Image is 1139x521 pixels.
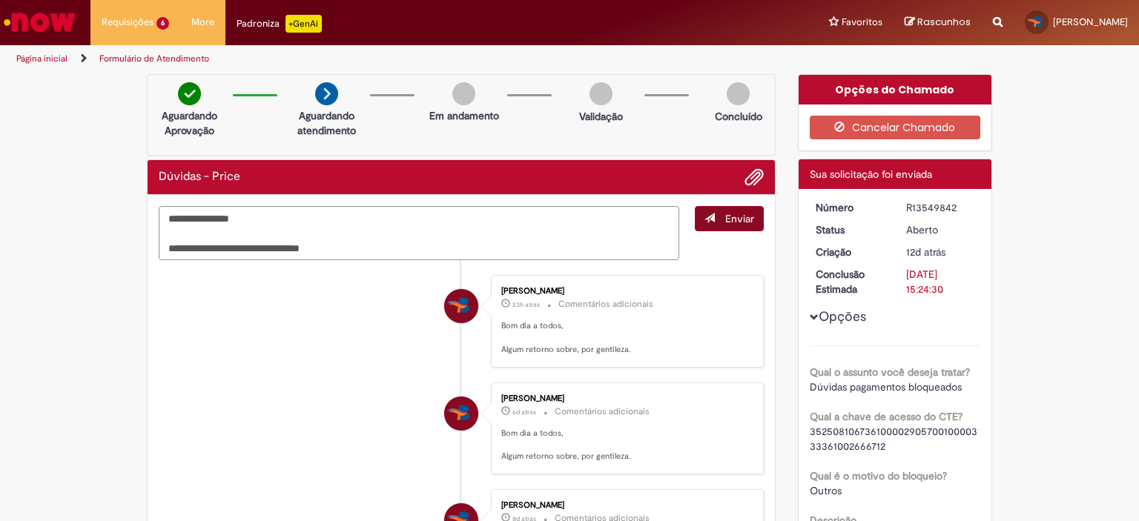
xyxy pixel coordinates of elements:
[715,109,762,124] p: Concluído
[810,425,977,453] span: 35250810673610000290570010000333361002666712
[590,82,613,105] img: img-circle-grey.png
[842,15,882,30] span: Favoritos
[159,206,679,261] textarea: Digite sua mensagem aqui...
[512,408,536,417] span: 6d atrás
[178,82,201,105] img: check-circle-green.png
[285,15,322,33] p: +GenAi
[579,109,623,124] p: Validação
[695,206,764,231] button: Enviar
[501,287,748,296] div: [PERSON_NAME]
[906,200,975,215] div: R13549842
[191,15,214,30] span: More
[16,53,67,64] a: Página inicial
[512,408,536,417] time: 25/09/2025 09:52:30
[512,300,540,309] span: 23h atrás
[745,167,764,187] button: Adicionar anexos
[905,16,971,30] a: Rascunhos
[159,170,240,184] h2: Dúvidas - Price Histórico de tíquete
[810,410,963,423] b: Qual a chave de acesso do CTE?
[558,298,653,311] small: Comentários adicionais
[805,222,896,237] dt: Status
[501,501,748,510] div: [PERSON_NAME]
[810,116,981,139] button: Cancelar Chamado
[512,300,540,309] time: 30/09/2025 09:46:56
[555,405,650,418] small: Comentários adicionais
[805,245,896,259] dt: Criação
[501,428,748,462] p: Bom dia a todos, Algum retorno sobre, por gentileza.
[444,396,478,431] div: Thiago César
[810,365,970,379] b: Qual o assunto você deseja tratar?
[805,200,896,215] dt: Número
[810,167,932,181] span: Sua solicitação foi enviada
[799,75,992,104] div: Opções do Chamado
[11,45,748,73] ul: Trilhas de página
[291,108,363,138] p: Aguardando atendimento
[501,394,748,403] div: [PERSON_NAME]
[906,245,945,259] time: 19/09/2025 10:24:26
[156,17,169,30] span: 6
[906,222,975,237] div: Aberto
[237,15,322,33] div: Padroniza
[452,82,475,105] img: img-circle-grey.png
[810,484,842,497] span: Outros
[906,245,975,259] div: 19/09/2025 10:24:26
[906,267,975,296] div: [DATE] 15:24:30
[99,53,209,64] a: Formulário de Atendimento
[429,108,499,123] p: Em andamento
[153,108,225,138] p: Aguardando Aprovação
[810,380,962,394] span: Dúvidas pagamentos bloqueados
[501,320,748,355] p: Bom dia a todos, Algum retorno sobre, por gentileza.
[805,267,896,296] dt: Conclusão Estimada
[725,212,754,225] span: Enviar
[810,469,947,482] b: Qual é o motivo do bloqueio?
[727,82,750,105] img: img-circle-grey.png
[102,15,153,30] span: Requisições
[1,7,78,37] img: ServiceNow
[1053,16,1128,28] span: [PERSON_NAME]
[917,15,971,29] span: Rascunhos
[906,245,945,259] span: 12d atrás
[444,289,478,323] div: Thiago César
[315,82,338,105] img: arrow-next.png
